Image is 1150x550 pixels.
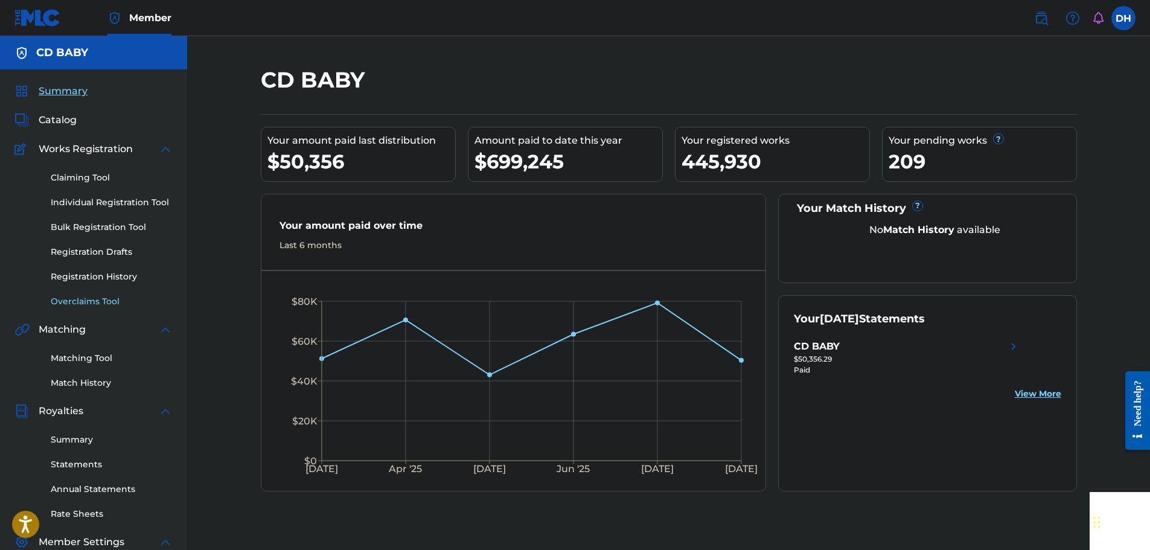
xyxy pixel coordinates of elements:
div: User Menu [1111,6,1136,30]
tspan: Jun '25 [556,464,590,475]
h2: CD BABY [261,66,371,94]
img: expand [158,404,173,418]
img: Catalog [14,113,29,127]
a: Matching Tool [51,352,173,365]
span: Royalties [39,404,83,418]
a: Bulk Registration Tool [51,221,173,234]
a: Overclaims Tool [51,295,173,308]
iframe: Chat Widget [1090,492,1150,550]
img: Royalties [14,404,29,418]
span: Member [129,11,171,25]
tspan: $0 [304,455,316,467]
div: $699,245 [474,148,662,175]
div: Amount paid to date this year [474,133,662,148]
div: $50,356 [267,148,455,175]
div: Your pending works [889,133,1076,148]
img: expand [158,535,173,549]
a: Public Search [1029,6,1053,30]
div: Drag [1093,504,1100,540]
div: Your Statements [794,311,925,327]
a: Annual Statements [51,483,173,496]
a: Match History [51,377,173,389]
div: 445,930 [682,148,869,175]
img: right chevron icon [1006,339,1021,354]
a: Summary [51,433,173,446]
div: Your amount paid last distribution [267,133,455,148]
img: Works Registration [14,142,30,156]
div: CD BABY [794,339,840,354]
span: Catalog [39,113,77,127]
div: Paid [794,365,1021,376]
strong: Match History [883,224,954,235]
tspan: $60K [291,336,317,347]
div: Notifications [1092,12,1104,24]
span: Works Registration [39,142,133,156]
a: Registration History [51,270,173,283]
a: Individual Registration Tool [51,196,173,209]
div: $50,356.29 [794,354,1021,365]
div: 209 [889,148,1076,175]
h5: CD BABY [36,46,88,60]
a: SummarySummary [14,84,88,98]
span: ? [994,134,1003,144]
img: help [1065,11,1080,25]
img: Accounts [14,46,29,60]
img: Matching [14,322,30,337]
a: Statements [51,458,173,471]
span: [DATE] [820,312,859,325]
div: Your Match History [794,200,1061,217]
div: No available [809,223,1061,237]
tspan: Apr '25 [388,464,422,475]
img: expand [158,322,173,337]
iframe: Resource Center [1116,362,1150,459]
div: Your amount paid over time [280,219,748,239]
a: CD BABYright chevron icon$50,356.29Paid [794,339,1021,376]
div: Last 6 months [280,239,748,252]
a: View More [1015,388,1061,400]
img: MLC Logo [14,9,61,27]
span: Member Settings [39,535,124,549]
span: Summary [39,84,88,98]
tspan: $80K [291,296,317,307]
span: Matching [39,322,86,337]
img: search [1034,11,1049,25]
div: Your registered works [682,133,869,148]
img: expand [158,142,173,156]
tspan: $20K [292,415,317,427]
img: Member Settings [14,535,29,549]
tspan: [DATE] [473,464,506,475]
tspan: [DATE] [725,464,758,475]
tspan: [DATE] [305,464,337,475]
img: Top Rightsholder [107,11,122,25]
img: Summary [14,84,29,98]
a: CatalogCatalog [14,113,77,127]
a: Rate Sheets [51,508,173,520]
tspan: $40K [290,376,317,387]
a: Claiming Tool [51,171,173,184]
div: Help [1061,6,1085,30]
a: Registration Drafts [51,246,173,258]
tspan: [DATE] [641,464,674,475]
span: ? [913,201,922,211]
